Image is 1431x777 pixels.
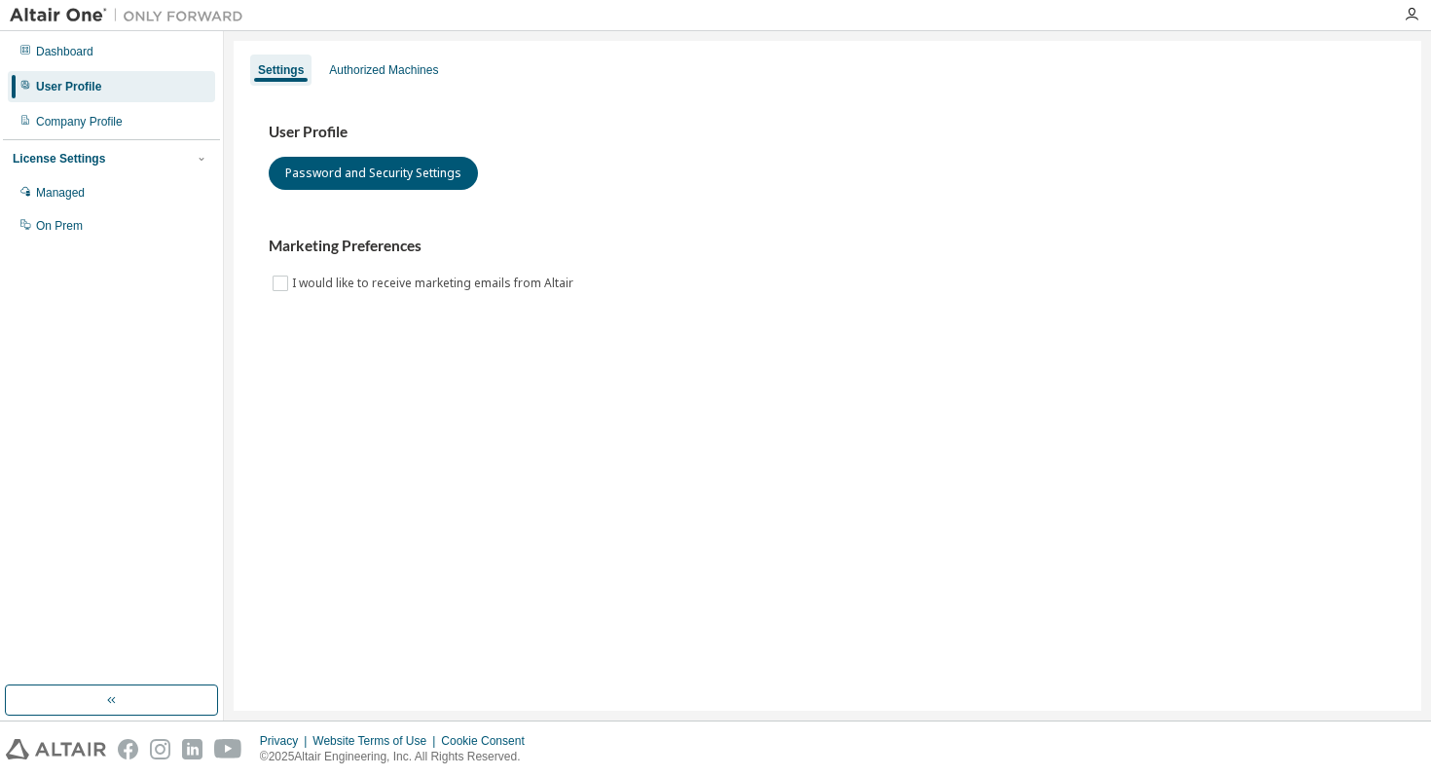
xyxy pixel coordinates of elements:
div: Privacy [260,733,312,749]
img: linkedin.svg [182,739,202,759]
div: On Prem [36,218,83,234]
div: Dashboard [36,44,93,59]
div: Website Terms of Use [312,733,441,749]
button: Password and Security Settings [269,157,478,190]
div: Settings [258,62,304,78]
div: Managed [36,185,85,201]
h3: Marketing Preferences [269,237,1386,256]
img: facebook.svg [118,739,138,759]
div: User Profile [36,79,101,94]
div: Authorized Machines [329,62,438,78]
label: I would like to receive marketing emails from Altair [292,272,577,295]
img: instagram.svg [150,739,170,759]
div: License Settings [13,151,105,166]
div: Cookie Consent [441,733,535,749]
p: © 2025 Altair Engineering, Inc. All Rights Reserved. [260,749,536,765]
div: Company Profile [36,114,123,129]
img: youtube.svg [214,739,242,759]
img: Altair One [10,6,253,25]
h3: User Profile [269,123,1386,142]
img: altair_logo.svg [6,739,106,759]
